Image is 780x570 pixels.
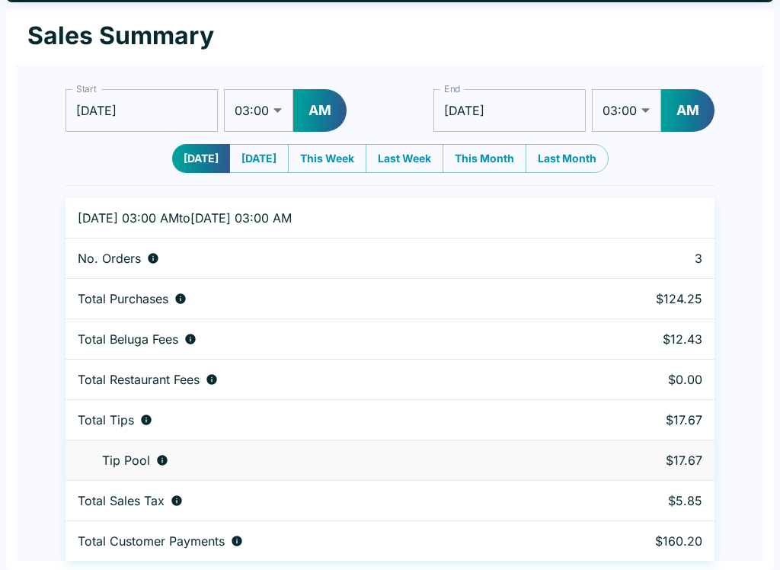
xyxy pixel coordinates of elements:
[66,89,218,132] input: Choose date, selected date is Aug 9, 2025
[288,144,366,173] button: This Week
[102,453,150,468] p: Tip Pool
[577,251,702,266] p: 3
[78,533,552,549] div: Total amount paid for orders by diners
[577,412,702,427] p: $17.67
[577,453,702,468] p: $17.67
[78,331,178,347] p: Total Beluga Fees
[433,89,586,132] input: Choose date, selected date is Aug 10, 2025
[78,210,552,226] p: [DATE] 03:00 AM to [DATE] 03:00 AM
[577,291,702,306] p: $124.25
[78,372,552,387] div: Fees paid by diners to restaurant
[661,89,714,132] button: AM
[443,144,526,173] button: This Month
[78,533,225,549] p: Total Customer Payments
[172,144,230,173] button: [DATE]
[229,144,289,173] button: [DATE]
[78,412,552,427] div: Combined individual and pooled tips
[78,493,552,508] div: Sales tax paid by diners
[577,372,702,387] p: $0.00
[526,144,609,173] button: Last Month
[78,453,552,468] div: Tips unclaimed by a waiter
[444,82,461,95] label: End
[78,331,552,347] div: Fees paid by diners to Beluga
[577,493,702,508] p: $5.85
[78,251,552,266] div: Number of orders placed
[78,372,200,387] p: Total Restaurant Fees
[78,493,165,508] p: Total Sales Tax
[577,331,702,347] p: $12.43
[78,251,141,266] p: No. Orders
[78,291,552,306] div: Aggregate order subtotals
[293,89,347,132] button: AM
[27,21,214,51] h1: Sales Summary
[366,144,443,173] button: Last Week
[78,412,134,427] p: Total Tips
[78,291,168,306] p: Total Purchases
[76,82,96,95] label: Start
[577,533,702,549] p: $160.20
